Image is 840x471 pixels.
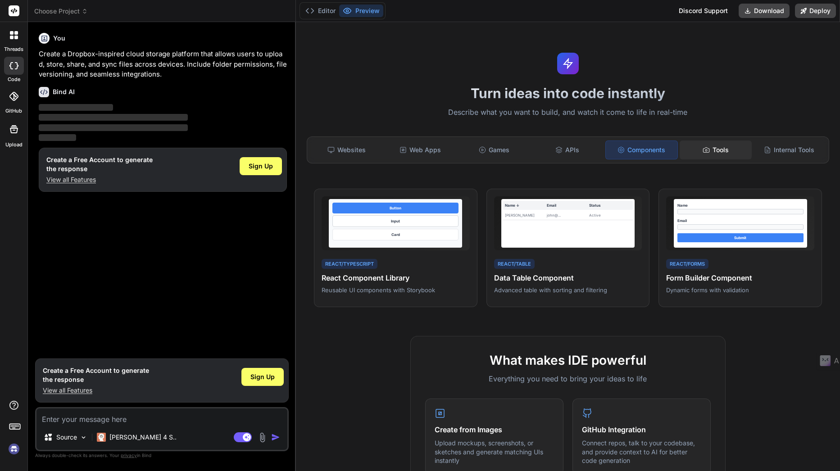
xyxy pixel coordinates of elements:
[666,286,814,294] p: Dynamic forms with validation
[677,218,804,223] div: Email
[605,140,678,159] div: Components
[666,259,708,269] div: React/Forms
[795,4,836,18] button: Deploy
[53,87,75,96] h6: Bind AI
[5,107,22,115] label: GitHub
[302,5,339,17] button: Editor
[425,351,711,370] h2: What makes IDE powerful
[109,433,177,442] p: [PERSON_NAME] 4 S..
[301,85,835,101] h1: Turn ideas into code instantly
[666,272,814,283] h4: Form Builder Component
[257,432,268,443] img: attachment
[43,386,149,395] p: View all Features
[739,4,790,18] button: Download
[39,49,287,80] p: Create a Dropbox-inspired cloud storage platform that allows users to upload, store, share, and s...
[322,272,470,283] h4: React Component Library
[582,424,701,435] h4: GitHub Integration
[56,433,77,442] p: Source
[39,134,76,141] span: ‌
[332,203,459,213] div: Button
[6,441,22,457] img: signin
[547,213,589,218] div: john@...
[332,229,459,240] div: Card
[505,203,547,208] div: Name ↓
[121,453,137,458] span: privacy
[677,203,804,208] div: Name
[250,372,275,381] span: Sign Up
[46,155,153,173] h1: Create a Free Account to generate the response
[80,434,87,441] img: Pick Models
[53,34,65,43] h6: You
[4,45,23,53] label: threads
[754,140,825,159] div: Internal Tools
[582,439,701,465] p: Connect repos, talk to your codebase, and provide context to AI for better code generation
[339,5,383,17] button: Preview
[8,76,20,83] label: code
[494,286,642,294] p: Advanced table with sorting and filtering
[494,272,642,283] h4: Data Table Component
[332,215,459,227] div: Input
[311,140,382,159] div: Websites
[35,451,289,460] p: Always double-check its answers. Your in Bind
[458,140,530,159] div: Games
[39,114,188,121] span: ‌
[97,433,106,442] img: Claude 4 Sonnet
[46,175,153,184] p: View all Features
[435,439,554,465] p: Upload mockups, screenshots, or sketches and generate matching UIs instantly
[39,124,188,131] span: ‌
[271,433,280,442] img: icon
[547,203,589,208] div: Email
[494,259,535,269] div: React/Table
[673,4,733,18] div: Discord Support
[680,140,751,159] div: Tools
[43,366,149,384] h1: Create a Free Account to generate the response
[677,233,804,242] div: Submit
[301,107,835,118] p: Describe what you want to build, and watch it come to life in real-time
[384,140,456,159] div: Web Apps
[249,162,273,171] span: Sign Up
[5,141,23,149] label: Upload
[322,286,470,294] p: Reusable UI components with Storybook
[505,213,547,218] div: [PERSON_NAME]
[435,424,554,435] h4: Create from Images
[589,213,631,218] div: Active
[39,104,113,111] span: ‌
[34,7,88,16] span: Choose Project
[589,203,631,208] div: Status
[322,259,377,269] div: React/TypeScript
[531,140,603,159] div: APIs
[425,373,711,384] p: Everything you need to bring your ideas to life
